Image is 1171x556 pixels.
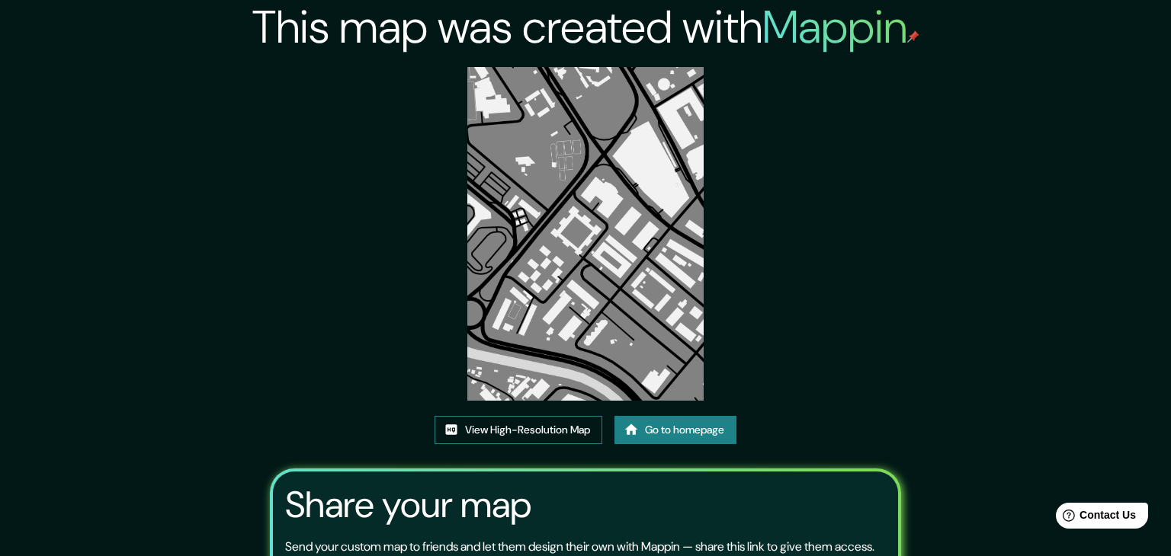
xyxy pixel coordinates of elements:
[285,484,531,526] h3: Share your map
[907,30,919,43] img: mappin-pin
[467,67,704,401] img: created-map
[285,538,874,556] p: Send your custom map to friends and let them design their own with Mappin — share this link to gi...
[435,416,602,444] a: View High-Resolution Map
[614,416,736,444] a: Go to homepage
[1035,497,1154,539] iframe: Help widget launcher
